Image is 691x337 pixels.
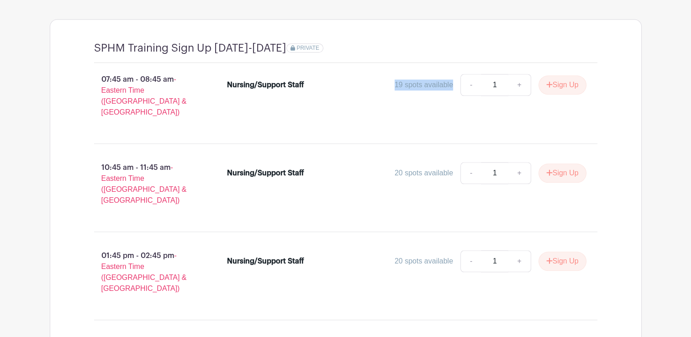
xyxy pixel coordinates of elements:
[460,74,481,96] a: -
[227,256,304,267] div: Nursing/Support Staff
[79,70,213,121] p: 07:45 am - 08:45 am
[395,79,453,90] div: 19 spots available
[538,252,586,271] button: Sign Up
[460,162,481,184] a: -
[227,168,304,179] div: Nursing/Support Staff
[508,74,531,96] a: +
[508,162,531,184] a: +
[101,163,187,204] span: - Eastern Time ([GEOGRAPHIC_DATA] & [GEOGRAPHIC_DATA])
[508,250,531,272] a: +
[538,163,586,183] button: Sign Up
[395,168,453,179] div: 20 spots available
[101,75,187,116] span: - Eastern Time ([GEOGRAPHIC_DATA] & [GEOGRAPHIC_DATA])
[79,247,213,298] p: 01:45 pm - 02:45 pm
[538,75,586,95] button: Sign Up
[101,252,187,292] span: - Eastern Time ([GEOGRAPHIC_DATA] & [GEOGRAPHIC_DATA])
[94,42,286,55] h4: SPHM Training Sign Up [DATE]-[DATE]
[79,158,213,210] p: 10:45 am - 11:45 am
[395,256,453,267] div: 20 spots available
[227,79,304,90] div: Nursing/Support Staff
[296,45,319,51] span: PRIVATE
[460,250,481,272] a: -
